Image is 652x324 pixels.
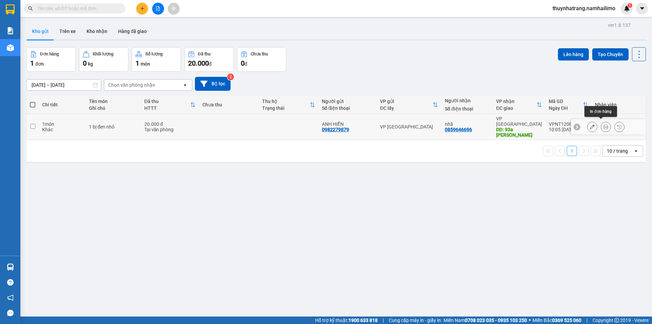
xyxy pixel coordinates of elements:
[380,124,438,130] div: VP [GEOGRAPHIC_DATA]
[144,127,196,132] div: Tại văn phòng
[42,121,82,127] div: 1 món
[83,59,87,67] span: 0
[42,102,82,107] div: Chi tiết
[251,52,268,56] div: Chưa thu
[547,4,621,13] span: thuynhatrang.namhailimo
[108,82,155,88] div: Chọn văn phòng nhận
[144,105,190,111] div: HTTT
[383,317,384,324] span: |
[496,99,537,104] div: VP nhận
[584,106,617,117] div: In đơn hàng
[244,61,247,67] span: đ
[28,6,33,11] span: search
[624,5,630,12] img: icon-new-feature
[445,98,489,103] div: Người nhận
[377,96,441,114] th: Toggle SortBy
[89,124,138,130] div: 1 bị đen nhỏ
[322,127,349,132] div: 0982279879
[549,121,588,127] div: VPNT1208250001
[89,105,138,111] div: Ghi chú
[322,99,373,104] div: Người gửi
[135,59,139,67] span: 1
[35,61,44,67] span: đơn
[30,59,34,67] span: 1
[42,127,82,132] div: Khác
[40,52,59,56] div: Đơn hàng
[7,27,14,34] img: solution-icon
[7,44,14,51] img: warehouse-icon
[7,310,14,316] span: message
[152,3,164,15] button: file-add
[496,116,542,127] div: VP [GEOGRAPHIC_DATA]
[545,96,592,114] th: Toggle SortBy
[549,127,588,132] div: 10:05 [DATE]
[587,122,597,132] div: Sửa đơn hàng
[259,96,319,114] th: Toggle SortBy
[532,317,581,324] span: Miền Bắc
[628,3,632,8] sup: 1
[79,47,128,72] button: Khối lượng0kg
[445,121,489,127] div: nhã
[607,148,628,154] div: 10 / trang
[639,5,645,12] span: caret-down
[237,47,286,72] button: Chưa thu0đ
[141,96,199,114] th: Toggle SortBy
[195,77,231,91] button: Bộ lọc
[241,59,244,67] span: 0
[168,3,180,15] button: aim
[322,105,373,111] div: Số điện thoại
[592,48,629,61] button: Tạo Chuyến
[88,61,93,67] span: kg
[586,317,587,324] span: |
[636,3,648,15] button: caret-down
[81,23,113,39] button: Kho nhận
[496,127,542,138] div: DĐ: 93a Nguyễn Đình Chiểu
[182,82,188,88] svg: open
[209,61,212,67] span: đ
[549,99,583,104] div: Mã GD
[595,102,642,107] div: Nhân viên
[443,317,527,324] span: Miền Nam
[348,318,378,323] strong: 1900 633 818
[380,99,433,104] div: VP gửi
[608,21,631,29] div: ver 1.8.137
[144,99,190,104] div: Đã thu
[389,317,442,324] span: Cung cấp máy in - giấy in:
[315,317,378,324] span: Hỗ trợ kỹ thuật:
[262,105,310,111] div: Trạng thái
[529,319,531,322] span: ⚪️
[227,73,234,80] sup: 2
[445,127,472,132] div: 0859646696
[465,318,527,323] strong: 0708 023 035 - 0935 103 250
[156,6,160,11] span: file-add
[614,318,619,323] span: copyright
[629,3,631,8] span: 1
[262,99,310,104] div: Thu hộ
[633,148,639,154] svg: open
[202,102,255,107] div: Chưa thu
[145,52,163,56] div: Số lượng
[198,52,211,56] div: Đã thu
[558,48,589,61] button: Lên hàng
[188,59,209,67] span: 20.000
[140,6,145,11] span: plus
[26,23,54,39] button: Kho gửi
[549,105,583,111] div: Ngày ĐH
[113,23,152,39] button: Hàng đã giao
[322,121,373,127] div: ANH HIỂN
[132,47,181,72] button: Số lượng1món
[136,3,148,15] button: plus
[37,5,117,12] input: Tìm tên, số ĐT hoặc mã đơn
[141,61,150,67] span: món
[144,121,196,127] div: 20.000 đ
[445,106,489,112] div: Số điện thoại
[496,105,537,111] div: ĐC giao
[7,279,14,286] span: question-circle
[184,47,234,72] button: Đã thu20.000đ
[493,96,545,114] th: Toggle SortBy
[380,105,433,111] div: ĐC lấy
[54,23,81,39] button: Trên xe
[552,318,581,323] strong: 0369 525 060
[567,146,577,156] button: 1
[27,80,101,90] input: Select a date range.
